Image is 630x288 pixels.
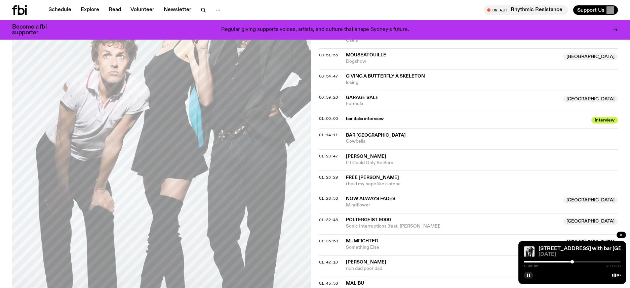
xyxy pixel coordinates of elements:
[524,265,538,268] span: 1:00:02
[346,95,379,100] span: Garage Sale
[346,223,559,230] span: Sonic Interruptions (feat. [PERSON_NAME])
[577,7,604,13] span: Support Us
[77,5,103,15] a: Explore
[12,24,55,36] h3: Become a fbi supporter
[346,116,587,122] span: bar italia interview
[346,196,395,201] span: Now Always Fades
[105,5,125,15] a: Read
[319,133,338,137] button: 01:14:11
[346,202,559,208] span: Mindflower
[319,132,338,138] span: 01:14:11
[563,239,618,246] span: [GEOGRAPHIC_DATA]
[346,58,559,65] span: Dogshow
[319,153,338,159] span: 01:23:47
[346,101,559,107] span: Formula
[539,252,621,257] span: [DATE]
[346,281,364,286] span: Malibu
[606,265,621,268] span: 2:00:00
[346,133,406,138] span: bar [GEOGRAPHIC_DATA]
[319,175,338,180] span: 01:26:29
[484,5,568,15] button: On AirRhythmic Resistance
[563,53,618,60] span: [GEOGRAPHIC_DATA]
[563,218,618,225] span: [GEOGRAPHIC_DATA]
[44,5,75,15] a: Schedule
[319,74,338,79] span: 00:54:47
[319,259,338,265] span: 01:42:10
[319,117,338,121] button: 01:00:00
[563,96,618,102] span: [GEOGRAPHIC_DATA]
[346,239,378,243] span: mumfighter
[591,117,618,124] span: Interview
[319,154,338,158] button: 01:23:47
[319,196,338,201] span: 01:28:53
[319,218,338,222] button: 01:32:48
[319,238,338,244] span: 01:35:58
[126,5,158,15] a: Volunteer
[319,281,338,286] span: 01:45:53
[319,217,338,223] span: 01:32:48
[221,27,409,33] p: Regular giving supports voices, artists, and culture that shape Sydney’s future.
[573,5,618,15] button: Support Us
[319,260,338,264] button: 01:42:10
[346,154,386,159] span: [PERSON_NAME]
[160,5,195,15] a: Newsletter
[319,116,338,121] span: 01:00:00
[319,239,338,243] button: 01:35:58
[319,95,338,100] span: 00:59:20
[346,244,559,251] span: Something Else
[346,74,425,79] span: giving a butterfly a skeleton
[346,80,618,86] span: losing
[319,75,338,78] button: 00:54:47
[346,138,618,145] span: Cowbella
[346,181,618,187] span: i hold my hope like a stone
[346,175,399,180] span: FREE [PERSON_NAME]
[319,96,338,99] button: 00:59:20
[319,176,338,179] button: 01:26:29
[346,160,618,166] span: If I Could Only Be Sure
[319,52,338,58] span: 00:51:55
[346,260,386,265] span: [PERSON_NAME]
[319,197,338,200] button: 01:28:53
[346,37,618,44] span: Caela
[346,218,391,222] span: POLTERGEIST 9000
[319,53,338,57] button: 00:51:55
[319,282,338,285] button: 01:45:53
[563,197,618,203] span: [GEOGRAPHIC_DATA]
[346,266,618,272] span: rich dad poor dad
[346,53,386,57] span: Mouseatouille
